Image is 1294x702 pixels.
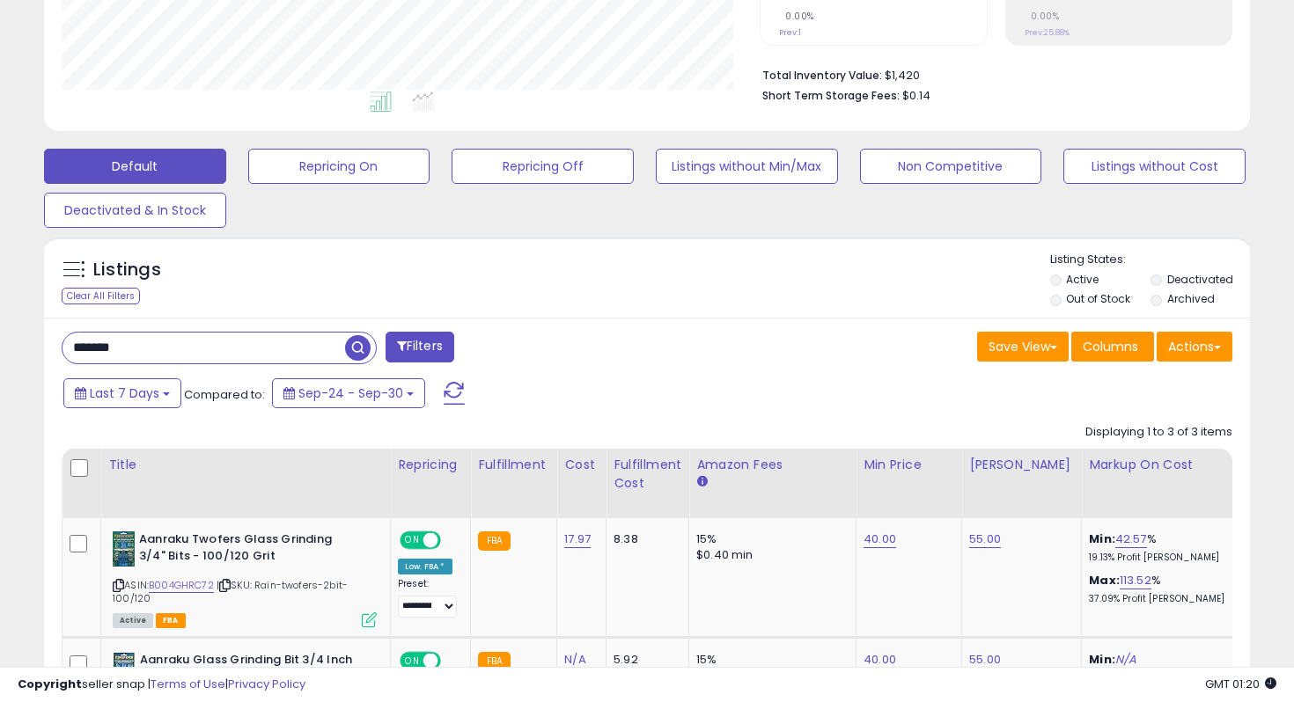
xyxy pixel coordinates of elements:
div: Hi [PERSON_NAME], [28,103,275,121]
div: Displaying 1 to 3 of 3 items [1085,424,1232,441]
button: Sep-24 - Sep-30 [272,378,425,408]
div: Glad you found a time to meet [DATE], [PERSON_NAME]!Have a great rest of your day and we'll talk ... [14,455,289,553]
div: Preset: [398,578,457,618]
div: ASIN: [113,531,377,625]
li: $1,420 [762,63,1219,84]
button: Emoji picker [55,576,70,590]
span: OFF [438,533,467,548]
a: Privacy Policy [228,676,305,692]
div: $0.40 min [696,547,842,563]
div: I just tried calling you on the phone using this number: [PHONE_NUMBER] and left a voicemail.Feel... [14,219,289,335]
div: Happy to help you! You can schedule a meeting with me using [28,129,275,164]
div: Close [309,7,341,39]
div: Fulfillment [478,456,549,474]
p: Active 1h ago [85,22,164,40]
div: Britney says… [14,92,338,219]
span: $0.14 [902,87,930,104]
button: Gif picker [84,576,98,590]
button: go back [11,7,45,40]
div: Have a great rest of your day and we'll talk [DATE]! [28,508,275,543]
small: Amazon Fees. [696,474,707,490]
div: % [1089,531,1235,564]
a: 113.52 [1120,572,1151,589]
th: The percentage added to the cost of goods (COGS) that forms the calculator for Min & Max prices. [1082,449,1249,518]
b: Min: [1089,530,1115,547]
button: Deactivated & In Stock [44,193,226,228]
b: Short Term Storage Fees: [762,88,900,103]
button: Non Competitive [860,149,1042,184]
a: Terms of Use [151,676,225,692]
div: Hi [PERSON_NAME],Were you able to find a time on my calendar?Pleaseuse this link to schedule a me... [14,337,289,453]
small: Prev: 1 [779,27,801,38]
span: FBA [156,613,186,628]
label: Out of Stock [1066,291,1130,306]
h1: [PERSON_NAME] [85,9,200,22]
p: Listing States: [1050,252,1251,268]
div: Britney says… [14,219,338,337]
small: 0.00% [779,10,814,23]
a: 40.00 [864,530,896,548]
a: use this link to schedule a meeting [28,409,229,441]
div: I just tried calling you on the phone using this number: [PHONE_NUMBER] and left a voicemail. [28,230,275,282]
div: 15% [696,531,842,547]
div: Britney says… [14,52,338,92]
b: Total Inventory Value: [762,68,882,83]
strong: Copyright [18,676,82,692]
div: 8.38 [614,531,675,547]
div: Britney says… [14,455,338,592]
button: Repricing On [248,149,430,184]
button: Send a message… [302,569,330,597]
label: Deactivated [1167,272,1233,287]
small: 0.00% [1025,10,1060,23]
button: Start recording [112,576,126,590]
a: my meeting link [62,309,162,323]
div: Britney says… [14,337,338,455]
span: Columns [1083,338,1138,355]
div: joined the conversation [76,55,300,71]
span: ON [401,533,423,548]
span: Last 7 Days [90,384,159,402]
div: Title [108,456,383,474]
p: 37.09% Profit [PERSON_NAME] [1089,593,1235,605]
label: Active [1066,272,1099,287]
div: Repricing [398,456,463,474]
div: % [1089,573,1235,605]
div: Min Price [864,456,954,474]
div: seller snap | | [18,676,305,693]
div: Hi [PERSON_NAME], [28,347,275,365]
textarea: Message… [15,539,337,569]
span: Compared to: [184,386,265,403]
div: Amazon Fees [696,456,849,474]
img: Profile image for Britney [50,10,78,38]
div: Fulfillment Cost [614,456,681,493]
button: Columns [1071,332,1154,362]
div: Feel free to schedule a time with me using [28,290,275,325]
img: Profile image for Britney [53,55,70,72]
span: 2025-10-9 01:20 GMT [1205,676,1276,692]
a: 17.97 [564,530,591,548]
b: Aanraku Twofers Glass Grinding 3/4" Bits - 100/120 Grit [139,531,353,568]
div: Glad you found a time to meet [DATE], [PERSON_NAME]! [28,465,275,500]
span: | SKU: Rain-twofers-2bit-100/120 [113,578,348,604]
div: Cost [564,456,599,474]
div: Hi [PERSON_NAME],Happy to help you! You can schedule a meeting with me usingthis link.I still hav... [14,92,289,217]
div: I still have a few spots open [DATE] so choose a time and we'll touch base! [28,172,275,207]
button: Upload attachment [27,576,41,590]
b: . [170,148,223,162]
button: Filters [386,332,454,362]
button: Home [276,7,309,40]
a: this link [170,148,218,162]
h5: Listings [93,258,161,282]
div: Were you able to find a time on my calendar? [28,374,275,408]
button: Actions [1157,332,1232,362]
button: Save View [977,332,1069,362]
a: 42.57 [1115,530,1147,548]
div: Clear All Filters [62,288,140,304]
img: 51DVDYy9WhL._SL40_.jpg [113,531,135,567]
button: Repricing Off [452,149,634,184]
b: Max: [1089,572,1120,589]
button: Listings without Cost [1063,149,1246,184]
b: [PERSON_NAME] [76,57,174,69]
label: Archived [1167,291,1215,306]
span: Sep-24 - Sep-30 [298,384,403,402]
